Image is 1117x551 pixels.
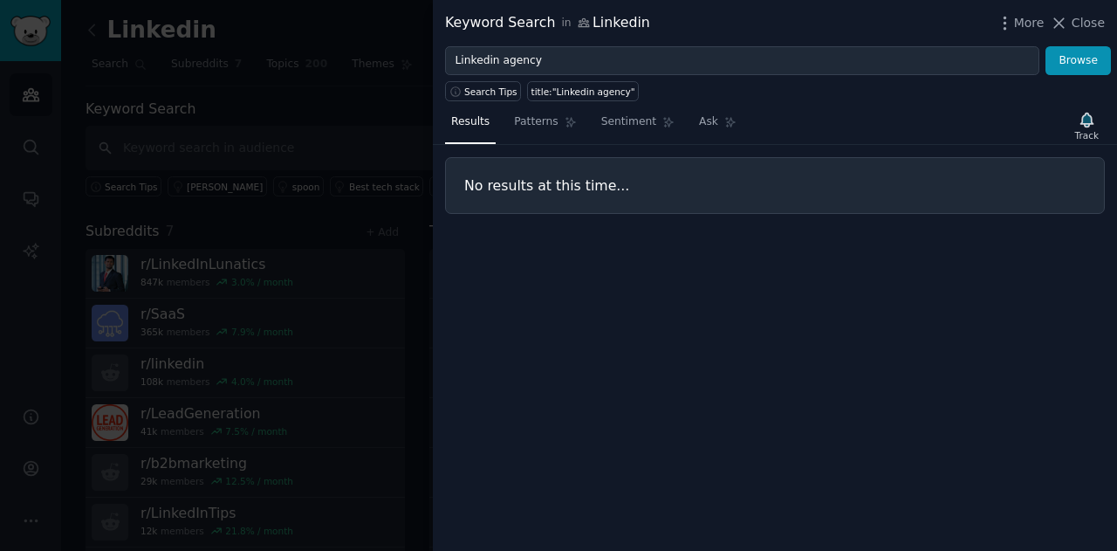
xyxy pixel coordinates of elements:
a: Patterns [508,108,582,144]
span: Close [1072,14,1105,32]
a: Results [445,108,496,144]
a: Ask [693,108,743,144]
span: More [1014,14,1045,32]
input: Try a keyword related to your business [445,46,1039,76]
span: Sentiment [601,114,656,130]
div: Track [1075,129,1099,141]
button: Track [1069,107,1105,144]
span: Ask [699,114,718,130]
h3: No results at this time... [464,176,1086,195]
span: Results [451,114,490,130]
span: in [561,16,571,31]
button: Browse [1045,46,1111,76]
button: Close [1050,14,1105,32]
div: title:"Linkedin agency" [531,86,635,98]
button: Search Tips [445,81,521,101]
a: Sentiment [595,108,681,144]
span: Search Tips [464,86,517,98]
a: title:"Linkedin agency" [527,81,639,101]
div: Keyword Search Linkedin [445,12,650,34]
button: More [996,14,1045,32]
span: Patterns [514,114,558,130]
